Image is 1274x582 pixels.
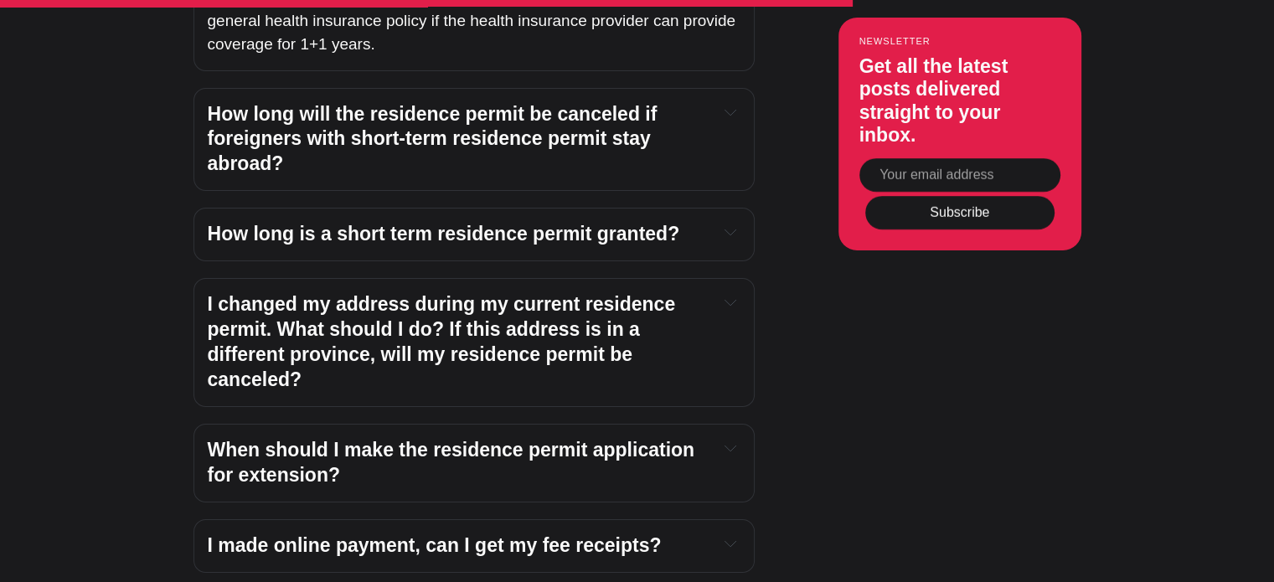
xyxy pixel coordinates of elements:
small: Newsletter [859,36,1060,46]
h3: Get all the latest posts delivered straight to your inbox. [859,55,1060,147]
h4: When should I make the residence permit application for extension? [208,438,705,488]
h4: How long is a short term residence permit granted? [208,222,705,247]
input: Your email address [859,158,1060,192]
h4: How long will the residence permit be canceled if foreigners with short-term residence permit sta... [208,102,705,178]
h4: I made online payment, can I get my fee receipts? [208,533,705,559]
h4: I changed my address during my current residence permit. What should I do? If this address is in ... [208,292,705,393]
button: Subscribe [865,196,1055,229]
